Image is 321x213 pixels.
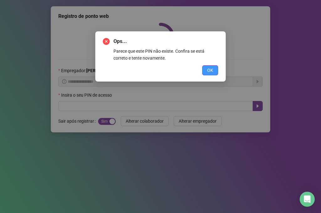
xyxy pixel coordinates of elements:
[300,192,315,207] div: Open Intercom Messenger
[113,48,218,61] div: Parece que este PIN não existe. Confira se está correto e tente novamente.
[202,65,218,75] button: OK
[207,67,213,74] span: OK
[113,38,218,45] span: Ops...
[103,38,110,45] span: close-circle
